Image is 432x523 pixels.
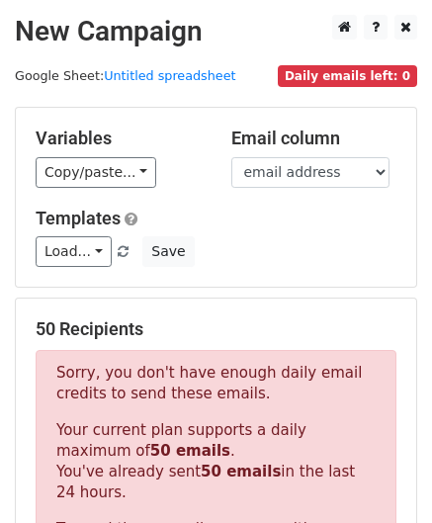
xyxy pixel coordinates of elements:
strong: 50 emails [201,463,281,480]
h5: Variables [36,128,202,149]
a: Templates [36,208,121,228]
strong: 50 emails [150,442,230,460]
p: Your current plan supports a daily maximum of . You've already sent in the last 24 hours. [56,420,376,503]
h2: New Campaign [15,15,417,48]
h5: 50 Recipients [36,318,396,340]
small: Google Sheet: [15,68,236,83]
a: Untitled spreadsheet [104,68,235,83]
h5: Email column [231,128,397,149]
a: Copy/paste... [36,157,156,188]
button: Save [142,236,194,267]
a: Daily emails left: 0 [278,68,417,83]
span: Daily emails left: 0 [278,65,417,87]
iframe: Chat Widget [333,428,432,523]
a: Load... [36,236,112,267]
p: Sorry, you don't have enough daily email credits to send these emails. [56,363,376,404]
